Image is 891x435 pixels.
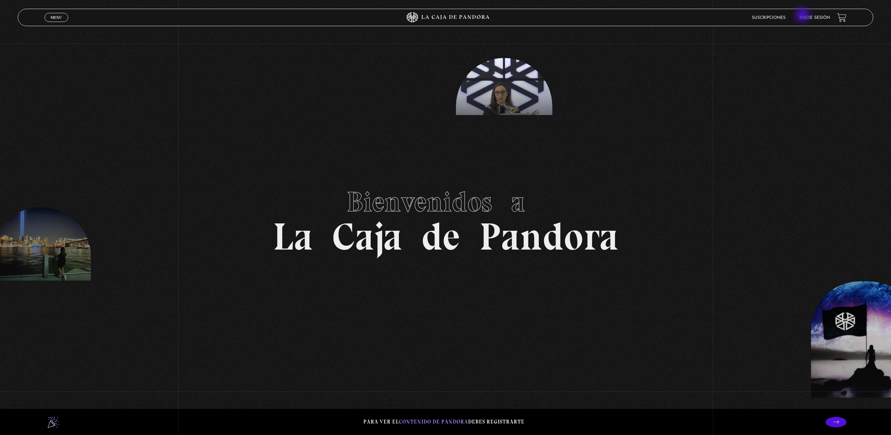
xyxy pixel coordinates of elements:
span: Cerrar [48,21,65,26]
h1: La Caja de Pandora [273,179,618,256]
a: View your shopping cart [837,13,846,22]
p: Para ver el debes registrarte [363,417,525,427]
span: Bienvenidos a [347,185,544,219]
span: contenido de Pandora [399,419,468,425]
span: Menu [50,15,62,20]
a: Suscripciones [752,16,786,20]
a: Inicie sesión [799,16,830,20]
